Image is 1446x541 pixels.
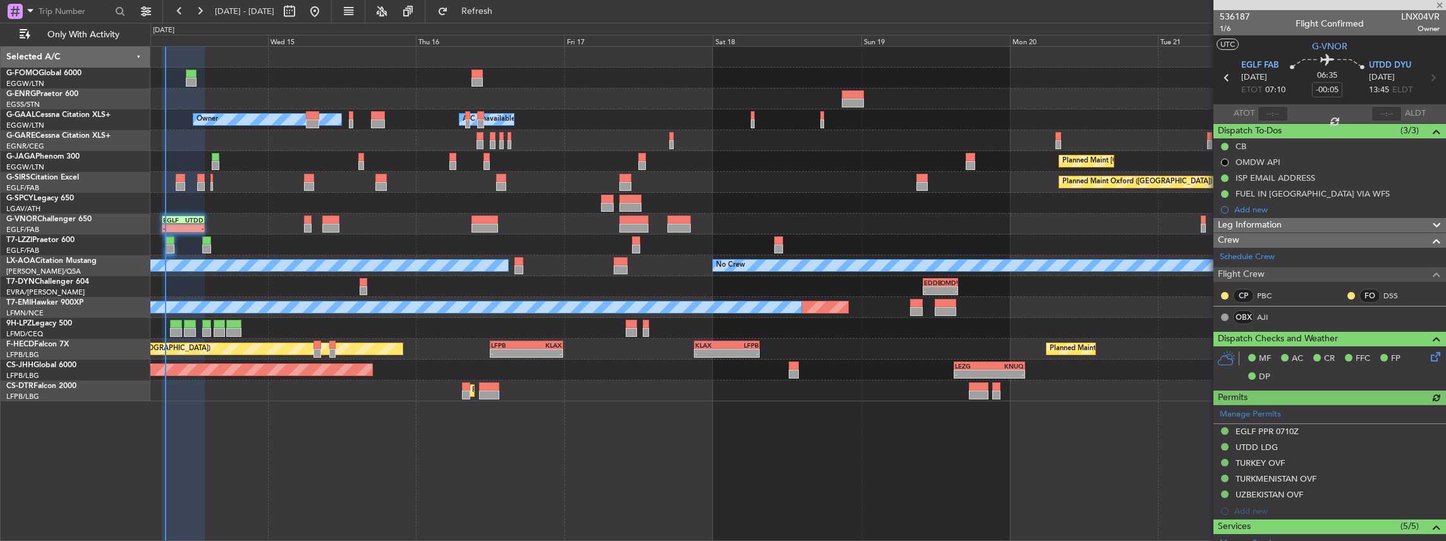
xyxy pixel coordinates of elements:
[1383,290,1412,301] a: DSS
[1218,124,1282,138] span: Dispatch To-Dos
[6,341,34,348] span: F-HECD
[1236,157,1280,167] div: OMDW API
[268,35,416,46] div: Wed 15
[1312,40,1347,53] span: G-VNOR
[861,35,1010,46] div: Sun 19
[6,216,92,223] a: G-VNORChallenger 650
[39,2,111,21] input: Trip Number
[564,35,713,46] div: Fri 17
[6,111,111,119] a: G-GAALCessna Citation XLS+
[1234,107,1255,120] span: ATOT
[1369,84,1389,97] span: 13:45
[6,79,44,88] a: EGGW/LTN
[6,362,76,369] a: CS-JHHGlobal 6000
[6,204,40,214] a: LGAV/ATH
[1241,71,1267,84] span: [DATE]
[713,35,861,46] div: Sat 18
[6,90,36,98] span: G-ENRG
[6,225,39,234] a: EGLF/FAB
[491,341,526,349] div: LFPB
[6,382,33,390] span: CS-DTR
[6,195,74,202] a: G-SPCYLegacy 650
[6,153,80,161] a: G-JAGAPhenom 300
[6,132,35,140] span: G-GARE
[1218,267,1265,282] span: Flight Crew
[526,350,562,357] div: -
[6,341,69,348] a: F-HECDFalcon 7X
[6,174,30,181] span: G-SIRS
[1233,289,1254,303] div: CP
[6,142,44,151] a: EGNR/CEG
[1241,84,1262,97] span: ETOT
[215,6,274,17] span: [DATE] - [DATE]
[6,111,35,119] span: G-GAAL
[183,216,204,224] div: UTDD
[1158,35,1306,46] div: Tue 21
[6,100,40,109] a: EGSS/STN
[1296,17,1364,30] div: Flight Confirmed
[6,278,89,286] a: T7-DYNChallenger 604
[1356,353,1370,365] span: FFC
[6,183,39,193] a: EGLF/FAB
[6,246,39,255] a: EGLF/FAB
[989,362,1024,370] div: KNUQ
[197,110,218,129] div: Owner
[6,153,35,161] span: G-JAGA
[695,350,727,357] div: -
[6,257,97,265] a: LX-AOACitation Mustang
[6,392,39,401] a: LFPB/LBG
[1369,71,1395,84] span: [DATE]
[432,1,507,21] button: Refresh
[1391,353,1400,365] span: FP
[33,30,133,39] span: Only With Activity
[6,350,39,360] a: LFPB/LBG
[6,308,44,318] a: LFMN/NCE
[1220,23,1250,34] span: 1/6
[6,362,33,369] span: CS-JHH
[6,70,39,77] span: G-FOMO
[1062,173,1212,191] div: Planned Maint Oxford ([GEOGRAPHIC_DATA])
[6,132,111,140] a: G-GARECessna Citation XLS+
[1062,152,1261,171] div: Planned Maint [GEOGRAPHIC_DATA] ([GEOGRAPHIC_DATA])
[1218,332,1338,346] span: Dispatch Checks and Weather
[1236,141,1246,152] div: CB
[119,35,268,46] div: Tue 14
[955,370,990,378] div: -
[6,320,32,327] span: 9H-LPZ
[1241,59,1279,72] span: EGLF FAB
[1233,310,1254,324] div: OBX
[6,267,81,276] a: [PERSON_NAME]/QSA
[6,288,85,297] a: EVRA/[PERSON_NAME]
[6,174,79,181] a: G-SIRSCitation Excel
[6,70,82,77] a: G-FOMOGlobal 6000
[1234,204,1440,215] div: Add new
[1392,84,1413,97] span: ELDT
[6,195,33,202] span: G-SPCY
[1359,289,1380,303] div: FO
[183,224,204,232] div: -
[727,350,758,357] div: -
[1265,84,1285,97] span: 07:10
[1405,107,1426,120] span: ALDT
[163,216,183,224] div: EGLF
[1050,339,1249,358] div: Planned Maint [GEOGRAPHIC_DATA] ([GEOGRAPHIC_DATA])
[1257,290,1285,301] a: PBC
[6,320,72,327] a: 9H-LPZLegacy 500
[1317,70,1337,82] span: 06:35
[6,162,44,172] a: EGGW/LTN
[940,279,957,286] div: OMDW
[1324,353,1335,365] span: CR
[1259,353,1271,365] span: MF
[6,299,31,307] span: T7-EMI
[14,25,137,45] button: Only With Activity
[1218,218,1282,233] span: Leg Information
[1400,124,1419,137] span: (3/3)
[924,279,940,286] div: EDDB
[6,257,35,265] span: LX-AOA
[6,236,32,244] span: T7-LZZI
[463,110,515,129] div: A/C Unavailable
[6,299,83,307] a: T7-EMIHawker 900XP
[1259,371,1270,384] span: DP
[451,7,504,16] span: Refresh
[6,236,75,244] a: T7-LZZIPraetor 600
